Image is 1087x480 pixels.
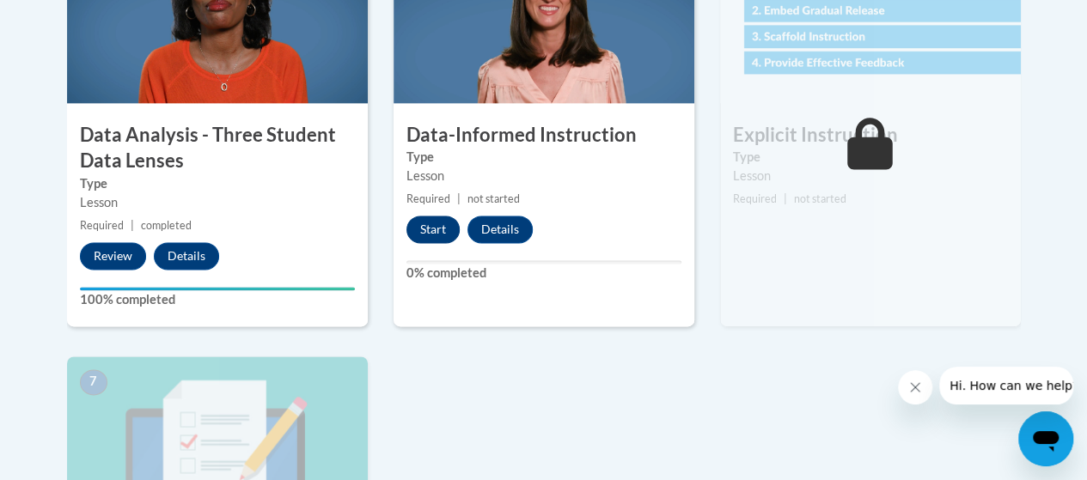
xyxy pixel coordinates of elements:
[939,367,1073,404] iframe: Message from company
[80,193,355,212] div: Lesson
[467,216,533,243] button: Details
[406,264,681,283] label: 0% completed
[80,369,107,395] span: 7
[131,219,134,232] span: |
[467,192,520,205] span: not started
[898,370,932,404] iframe: Close message
[406,167,681,185] div: Lesson
[733,148,1008,167] label: Type
[394,122,694,149] h3: Data-Informed Instruction
[80,174,355,193] label: Type
[80,242,146,270] button: Review
[733,167,1008,185] div: Lesson
[406,216,460,243] button: Start
[10,12,139,26] span: Hi. How can we help?
[1018,411,1073,466] iframe: Button to launch messaging window
[457,192,461,205] span: |
[67,122,368,175] h3: Data Analysis - Three Student Data Lenses
[154,242,219,270] button: Details
[720,122,1021,149] h3: Explicit Instruction
[406,148,681,167] label: Type
[794,192,846,205] span: not started
[141,219,192,232] span: completed
[733,192,777,205] span: Required
[80,219,124,232] span: Required
[80,287,355,290] div: Your progress
[406,192,450,205] span: Required
[784,192,787,205] span: |
[80,290,355,309] label: 100% completed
